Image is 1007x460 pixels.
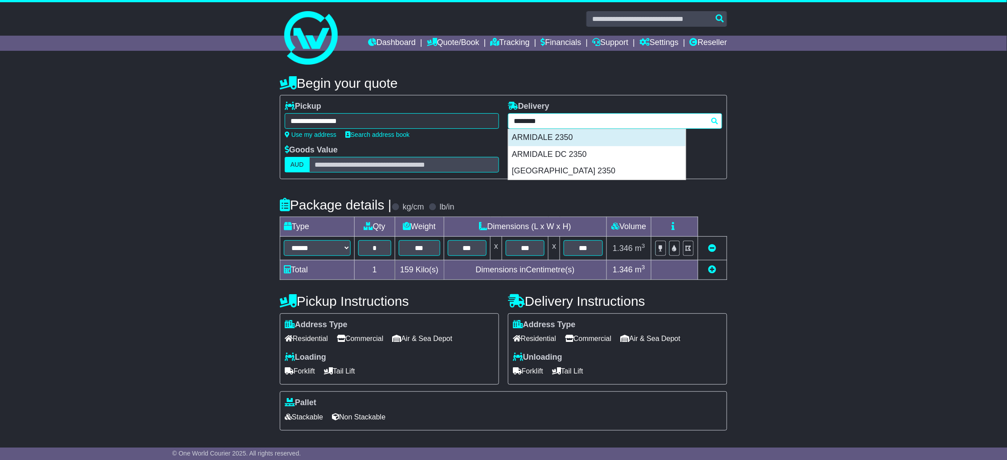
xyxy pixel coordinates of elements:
label: Pickup [285,102,321,111]
td: Weight [395,217,444,237]
span: Commercial [565,332,611,345]
td: Total [280,260,355,279]
span: Air & Sea Depot [621,332,681,345]
a: Dashboard [368,36,416,51]
label: Loading [285,353,326,362]
span: Stackable [285,410,323,424]
span: Tail Lift [324,364,355,378]
h4: Delivery Instructions [508,294,727,308]
label: lb/in [440,202,454,212]
span: Residential [285,332,328,345]
sup: 3 [642,264,645,271]
td: x [549,237,560,260]
span: 1.346 [613,244,633,253]
span: Tail Lift [552,364,583,378]
label: Address Type [285,320,348,330]
h4: Begin your quote [280,76,727,90]
label: Pallet [285,398,316,408]
h4: Package details | [280,197,392,212]
span: Forklift [285,364,315,378]
span: Air & Sea Depot [393,332,453,345]
a: Tracking [491,36,530,51]
label: kg/cm [403,202,424,212]
label: Address Type [513,320,576,330]
span: m [635,265,645,274]
td: Dimensions (L x W x H) [444,217,606,237]
label: Delivery [508,102,549,111]
td: Qty [355,217,395,237]
a: Financials [541,36,581,51]
span: Residential [513,332,556,345]
td: Kilo(s) [395,260,444,279]
span: Forklift [513,364,543,378]
span: Non Stackable [332,410,385,424]
sup: 3 [642,242,645,249]
span: © One World Courier 2025. All rights reserved. [172,450,301,457]
td: Volume [606,217,651,237]
a: Remove this item [708,244,716,253]
span: m [635,244,645,253]
a: Quote/Book [427,36,479,51]
h4: Pickup Instructions [280,294,499,308]
td: 1 [355,260,395,279]
a: Settings [639,36,679,51]
a: Support [592,36,628,51]
a: Use my address [285,131,336,138]
td: x [491,237,502,260]
td: Dimensions in Centimetre(s) [444,260,606,279]
label: AUD [285,157,310,172]
div: ARMIDALE DC 2350 [508,146,686,163]
a: Reseller [690,36,727,51]
span: Commercial [337,332,383,345]
a: Add new item [708,265,716,274]
div: [GEOGRAPHIC_DATA] 2350 [508,163,686,180]
label: Unloading [513,353,562,362]
td: Type [280,217,355,237]
span: 1.346 [613,265,633,274]
span: 159 [400,265,413,274]
a: Search address book [345,131,409,138]
div: ARMIDALE 2350 [508,129,686,146]
label: Goods Value [285,145,338,155]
